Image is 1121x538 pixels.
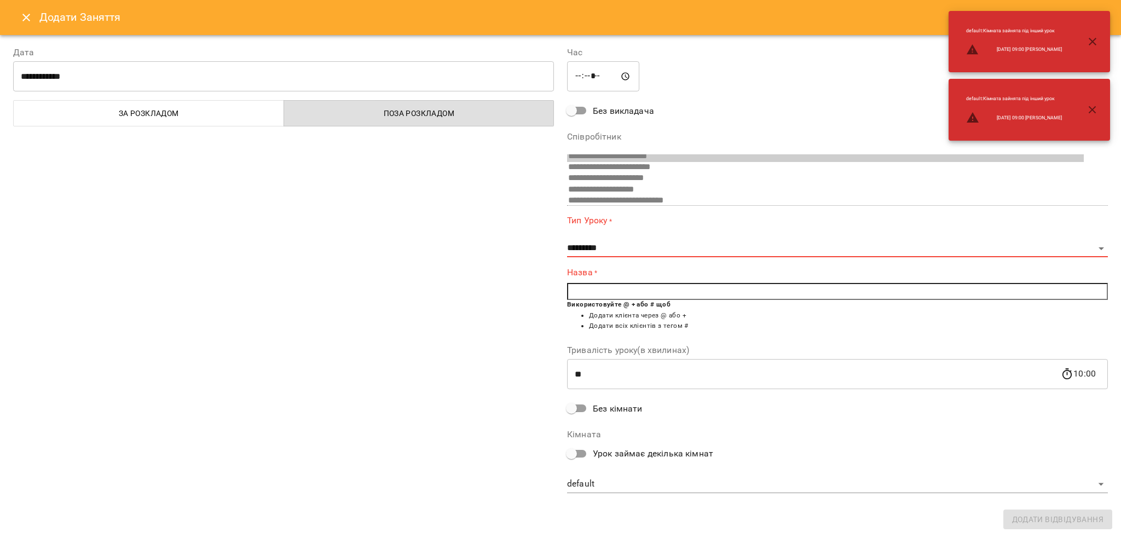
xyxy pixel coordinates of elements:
label: Назва [567,266,1108,279]
label: Дата [13,48,554,57]
button: Поза розкладом [284,100,554,126]
li: [DATE] 09:00 [PERSON_NAME] [957,39,1071,61]
label: Тип Уроку [567,215,1108,227]
span: Без викладача [593,105,654,118]
label: Тривалість уроку(в хвилинах) [567,346,1108,355]
li: Додати всіх клієнтів з тегом # [589,321,1108,332]
h6: Додати Заняття [39,9,1108,26]
span: Без кімнати [593,402,643,415]
button: За розкладом [13,100,284,126]
span: За розкладом [20,107,278,120]
label: Кімната [567,430,1108,439]
span: Поза розкладом [291,107,548,120]
li: [DATE] 09:00 [PERSON_NAME] [957,107,1071,129]
button: Close [13,4,39,31]
div: default [567,476,1108,493]
li: Додати клієнта через @ або + [589,310,1108,321]
label: Співробітник [567,132,1108,141]
label: Час [567,48,1108,57]
b: Використовуйте @ + або # щоб [567,300,671,308]
li: default : Кімната зайнята під інший урок [957,91,1071,107]
li: default : Кімната зайнята під інший урок [957,23,1071,39]
span: Урок займає декілька кімнат [593,447,713,460]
